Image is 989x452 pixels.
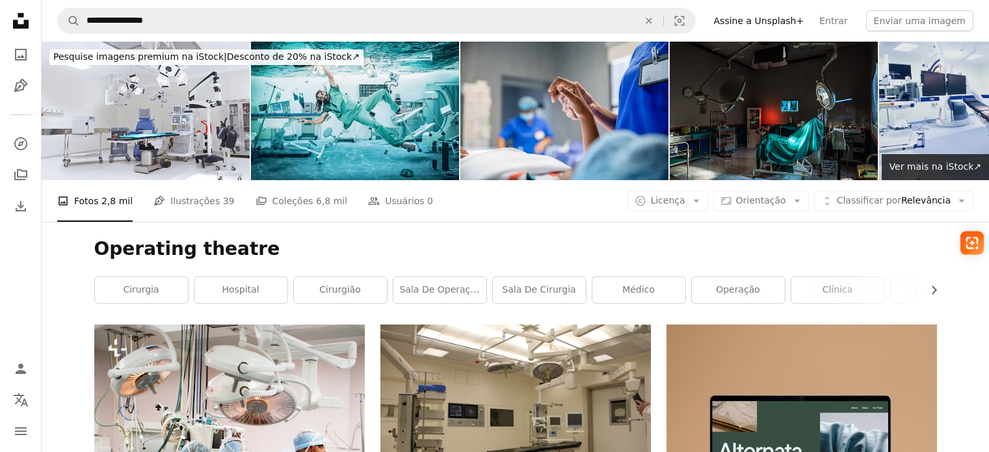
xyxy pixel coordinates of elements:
[8,131,34,157] a: Explorar
[8,73,34,99] a: Ilustrações
[866,10,973,31] button: Enviar uma imagem
[393,277,486,303] a: Sala de operações
[223,194,235,208] span: 39
[627,191,707,211] button: Licença
[8,193,34,219] a: Histórico de downloads
[49,49,363,65] div: Desconto de 20% na iStock ↗
[650,195,685,206] span: Licença
[94,237,937,261] h1: Operating theatre
[8,162,34,188] a: Coleções
[251,42,459,180] img: Digital Composite Image Of Man Swimming Underwater In Hospital
[194,277,287,303] a: hospital
[890,161,981,172] span: Ver mais na iStock ↗
[635,8,663,33] button: Limpar
[316,194,347,208] span: 6,8 mil
[592,277,685,303] a: médico
[256,180,348,222] a: Coleções 6,8 mil
[294,277,387,303] a: cirurgião
[8,418,34,444] button: Menu
[736,195,786,206] span: Orientação
[380,408,651,420] a: Equipamento médico branco
[8,42,34,68] a: Fotos
[460,42,668,180] img: Anestesiologistas fêmeas que guardam uma mão paciente nova
[882,154,989,180] a: Ver mais na iStock↗
[493,277,586,303] a: sala de cirurgia
[891,277,984,303] a: cirurgium
[368,180,433,222] a: Usuários 0
[153,180,234,222] a: Ilustrações 39
[837,195,901,206] span: Classificar por
[837,194,951,207] span: Relevância
[58,8,80,33] button: Pesquise na Unsplash
[811,10,855,31] a: Entrar
[670,42,878,180] img: The Prepared Space for New Life a Delivery Room Awaits
[42,42,250,180] img: Operating room
[706,10,812,31] a: Assine a Unsplash+
[922,277,937,303] button: rolar lista para a direita
[692,277,785,303] a: operação
[8,356,34,382] a: Entrar / Cadastrar-se
[664,8,695,33] button: Pesquisa visual
[57,8,696,34] form: Pesquise conteúdo visual em todo o site
[8,387,34,413] button: Idioma
[713,191,809,211] button: Orientação
[791,277,884,303] a: clínica
[42,42,371,73] a: Pesquise imagens premium na iStock|Desconto de 20% na iStock↗
[53,51,227,62] span: Pesquise imagens premium na iStock |
[814,191,973,211] button: Classificar porRelevância
[95,277,188,303] a: cirurgia
[427,194,433,208] span: 0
